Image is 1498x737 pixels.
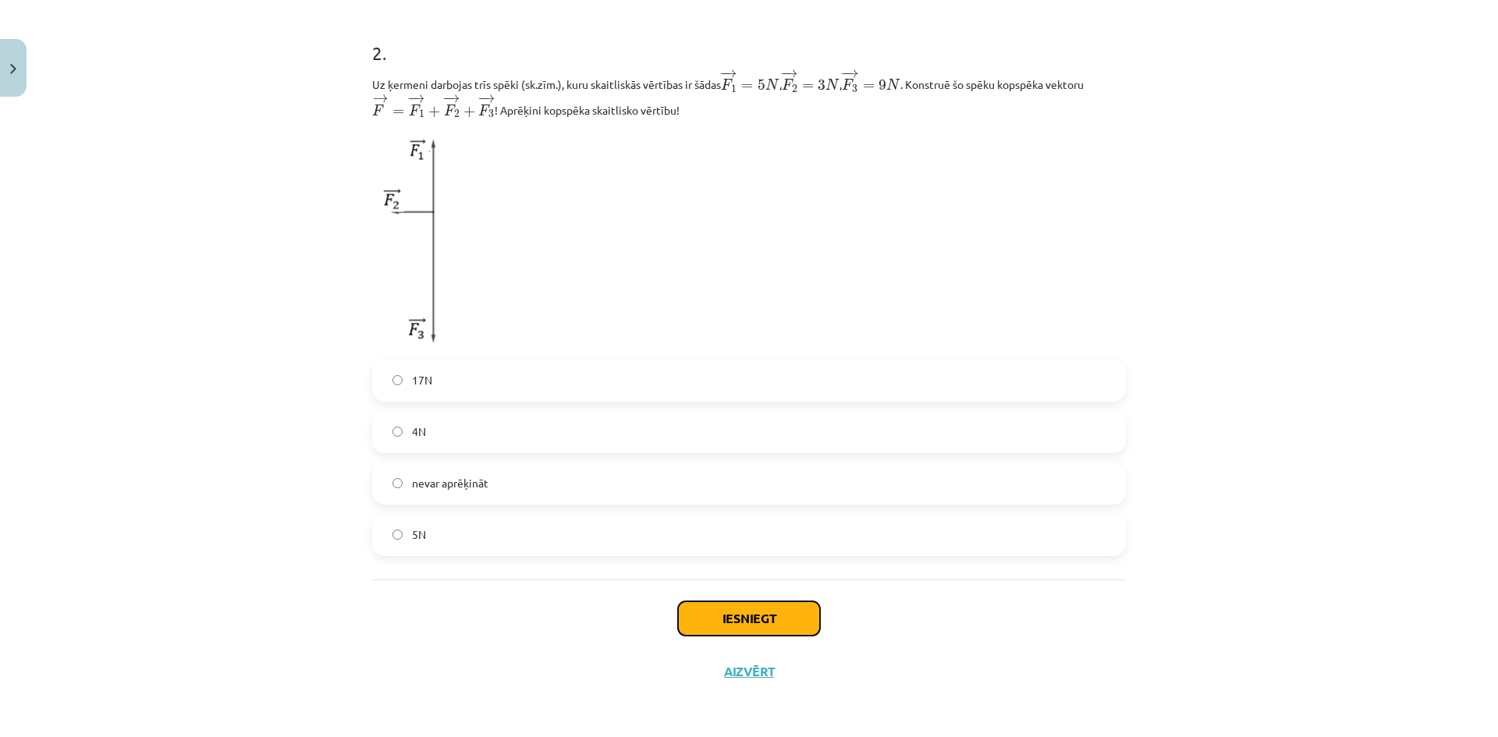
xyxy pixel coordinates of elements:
span: → [722,69,737,77]
input: 5N [392,530,403,540]
span: = [863,83,875,90]
input: 17N [392,375,403,385]
button: Aizvērt [719,664,779,679]
span: − [477,94,489,103]
input: 4N [392,427,403,437]
span: − [719,69,731,77]
span: + [463,106,475,117]
span: 3 [488,111,494,119]
span: 3 [818,80,825,90]
span: 5N [412,526,426,543]
span: → [445,94,460,103]
span: → [843,69,859,77]
span: − [780,69,792,77]
input: nevar aprēķināt [392,478,403,488]
button: Iesniegt [678,601,820,636]
span: = [392,109,404,115]
span: F [444,105,456,115]
span: 2 [792,85,797,93]
p: Uz ķermeni darbojas trīs spēki (sk.zīm.), kuru skaitliskās vērtības ir šādas , , . Konstruē šo sp... [372,68,1126,119]
span: F [721,79,733,90]
img: icon-close-lesson-0947bae3869378f0d4975bcd49f059093ad1ed9edebbc8119c70593378902aed.svg [10,64,16,74]
span: − [840,69,852,77]
span: = [741,83,753,90]
span: F [478,105,490,115]
span: 1 [731,85,737,93]
span: F [372,105,384,115]
span: → [480,94,495,103]
span: 17N [412,372,432,388]
span: → [410,94,425,103]
span: 9 [879,80,886,90]
span: 2 [454,111,460,119]
span: N [825,79,840,90]
h1: 2 . [372,15,1126,63]
span: − [407,94,419,103]
span: N [886,79,900,90]
span: 4N [412,423,426,440]
span: → [783,69,798,77]
span: N [765,79,779,90]
span: + [428,106,440,117]
span: 1 [419,111,424,119]
span: F [842,79,854,90]
span: → [373,94,389,103]
span: 5 [758,80,765,90]
span: F [409,105,421,115]
span: nevar aprēķināt [412,475,488,491]
span: = [802,83,814,90]
span: − [442,94,454,103]
span: F [782,79,793,90]
span: 3 [852,85,857,93]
